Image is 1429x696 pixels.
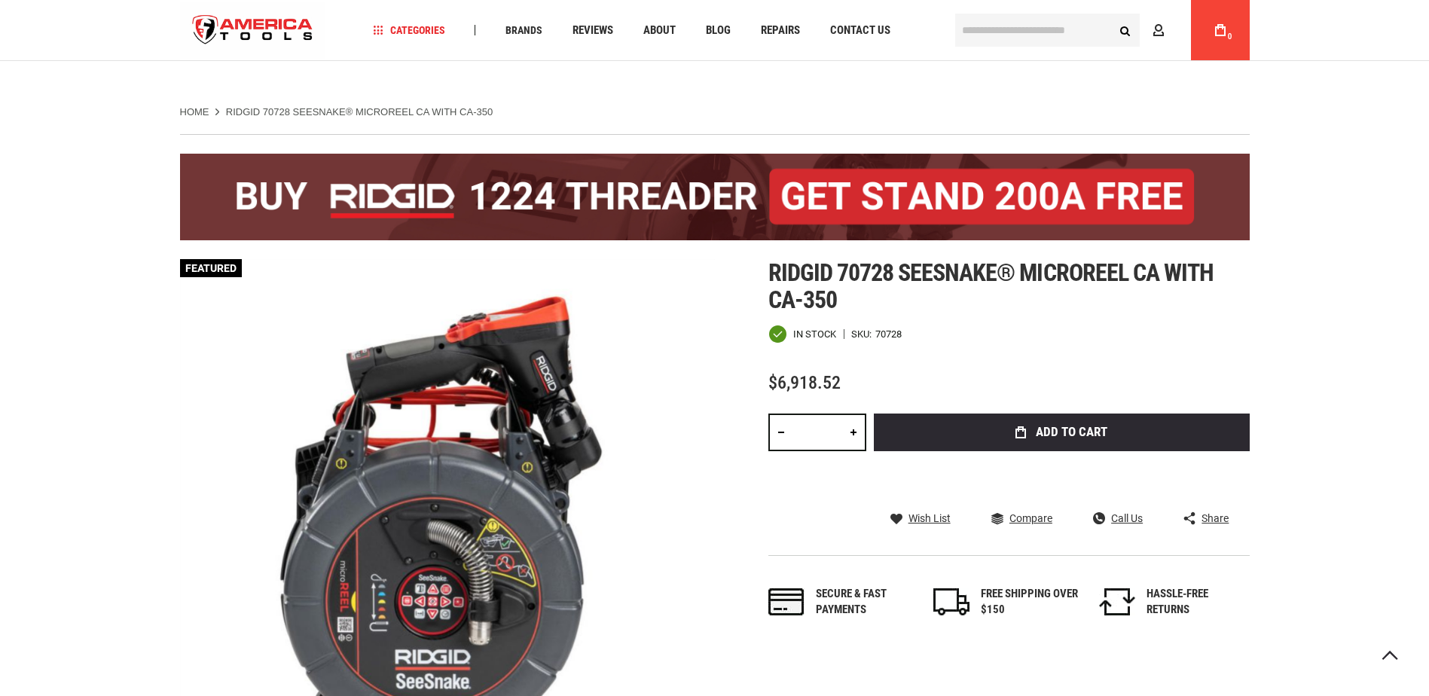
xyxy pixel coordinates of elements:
div: FREE SHIPPING OVER $150 [981,586,1079,618]
span: Categories [373,25,445,35]
img: BOGO: Buy the RIDGID® 1224 Threader (26092), get the 92467 200A Stand FREE! [180,154,1250,240]
span: Compare [1009,513,1052,524]
a: Home [180,105,209,119]
a: store logo [180,2,326,59]
span: Reviews [573,25,613,36]
a: Wish List [890,511,951,525]
span: About [643,25,676,36]
img: America Tools [180,2,326,59]
div: 70728 [875,329,902,339]
span: $6,918.52 [768,372,841,393]
div: HASSLE-FREE RETURNS [1147,586,1244,618]
a: About [637,20,682,41]
a: Call Us [1093,511,1143,525]
a: Contact Us [823,20,897,41]
div: Availability [768,325,836,343]
span: In stock [793,329,836,339]
div: Secure & fast payments [816,586,914,618]
a: Blog [699,20,737,41]
span: Brands [505,25,542,35]
a: Repairs [754,20,807,41]
span: Ridgid 70728 seesnake® microreel ca with ca-350 [768,258,1214,314]
span: 0 [1228,32,1232,41]
strong: SKU [851,329,875,339]
span: Contact Us [830,25,890,36]
span: Wish List [908,513,951,524]
img: payments [768,588,805,615]
a: Reviews [566,20,620,41]
span: Call Us [1111,513,1143,524]
strong: RIDGID 70728 SEESNAKE® MICROREEL CA WITH CA-350 [226,106,493,118]
button: Search [1111,16,1140,44]
span: Add to Cart [1036,426,1107,438]
a: Categories [366,20,452,41]
a: Compare [991,511,1052,525]
a: Brands [499,20,549,41]
img: shipping [933,588,969,615]
button: Add to Cart [874,414,1250,451]
span: Repairs [761,25,800,36]
span: Share [1202,513,1229,524]
span: Blog [706,25,731,36]
img: returns [1099,588,1135,615]
iframe: Secure express checkout frame [871,456,1253,499]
